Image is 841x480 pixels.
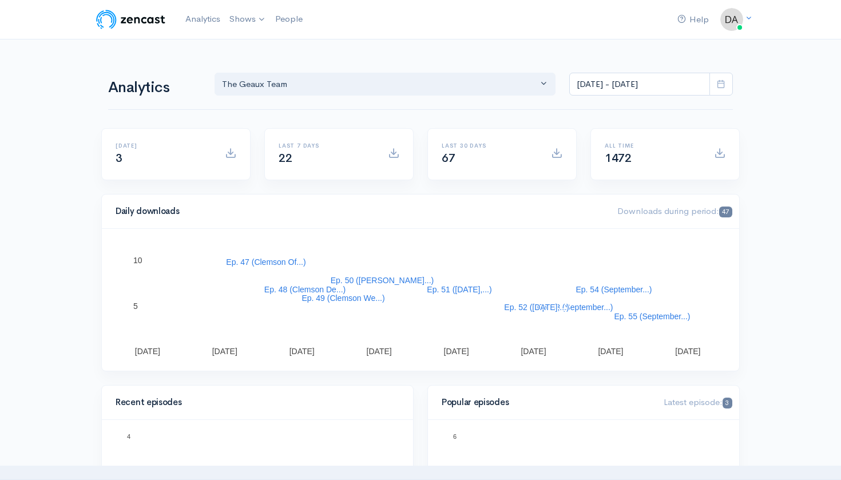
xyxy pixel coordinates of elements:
text: [DATE] [367,347,392,356]
text: [DATE] [444,347,469,356]
span: 3 [723,398,732,408]
text: [DATE] [289,347,315,356]
text: Ep. 47 (Clemson Of...) [226,257,306,267]
span: 1472 [605,151,631,165]
text: Ep. 52 ([DATE],...) [504,303,569,312]
text: Ep. 53 [248,438,267,445]
text: Ep. 55 (September...) [614,312,690,321]
h6: Last 7 days [279,142,374,149]
h1: Analytics [108,80,201,96]
span: 22 [279,151,292,165]
text: [DATE] [135,347,160,356]
a: Help [673,7,713,32]
img: ... [720,8,743,31]
text: Ep. 52 [200,438,219,445]
text: Ep. 50 ([PERSON_NAME]...) [331,276,434,285]
text: [DATE] [521,347,546,356]
button: The Geaux Team [215,73,556,96]
h4: Popular episodes [442,398,650,407]
img: ZenCast Logo [94,8,167,31]
h6: All time [605,142,700,149]
span: Latest episode: [664,396,732,407]
text: [DATE] [212,347,237,356]
text: Ep. 50 [478,438,497,445]
text: Ep. 49 (Clemson We...) [302,293,384,303]
span: Downloads during period: [617,205,732,216]
text: 4 [127,433,130,440]
h4: Daily downloads [116,207,604,216]
svg: A chart. [116,243,725,357]
text: [DATE] [675,347,700,356]
text: 6 [453,433,457,440]
iframe: gist-messenger-bubble-iframe [802,441,830,469]
text: Ep. 53 (September...) [537,303,613,312]
h6: [DATE] [116,142,211,149]
text: Ep. 54 (September...) [576,285,652,294]
text: 10 [133,256,142,265]
text: Ep. 48 (Clemson De...) [264,285,346,294]
text: [DATE] [598,347,623,356]
span: 67 [442,151,455,165]
text: Ep. 51 ([DATE],...) [427,285,491,294]
span: 3 [116,151,122,165]
a: People [271,7,307,31]
span: 47 [719,207,732,217]
input: analytics date range selector [569,73,710,96]
a: Analytics [181,7,225,31]
a: Shows [225,7,271,32]
text: 5 [133,302,138,311]
h4: Recent episodes [116,398,392,407]
text: Ep. 51 [152,438,170,445]
h6: Last 30 days [442,142,537,149]
div: The Geaux Team [222,78,538,91]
